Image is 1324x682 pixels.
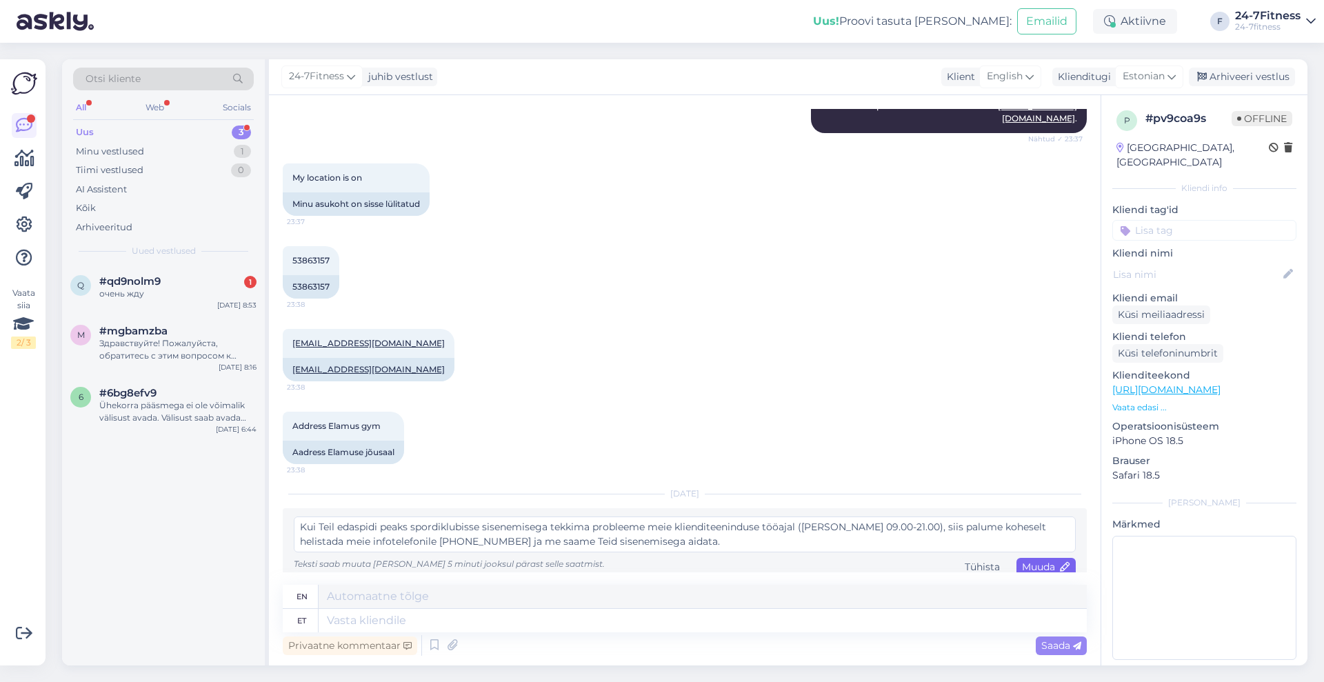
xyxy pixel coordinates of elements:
div: Tiimi vestlused [76,163,143,177]
span: Muuda [1022,561,1070,573]
span: 23:38 [287,382,339,392]
p: Kliendi nimi [1112,246,1296,261]
p: Brauser [1112,454,1296,468]
p: Märkmed [1112,517,1296,532]
span: #qd9nolm9 [99,275,161,288]
span: English [987,69,1023,84]
div: Aadress Elamuse jõusaal [283,441,404,464]
div: F [1210,12,1230,31]
span: p [1124,115,1130,126]
div: [GEOGRAPHIC_DATA], [GEOGRAPHIC_DATA] [1116,141,1269,170]
div: [PERSON_NAME] [1112,497,1296,509]
div: Здравствуйте! Пожалуйста, обратитесь с этим вопросом к руководителю групповых тренировок [PERSON_... [99,337,257,362]
div: [DATE] 6:44 [216,424,257,434]
span: Estonian [1123,69,1165,84]
a: [EMAIL_ADDRESS][DOMAIN_NAME] [292,364,445,374]
div: en [297,585,308,608]
div: [DATE] [283,488,1087,500]
div: Klient [941,70,975,84]
span: 24-7Fitness [289,69,344,84]
div: All [73,99,89,117]
span: 6 [79,392,83,402]
div: Kliendi info [1112,182,1296,194]
b: Uus! [813,14,839,28]
span: #mgbamzba [99,325,168,337]
div: Vaata siia [11,287,36,349]
span: 53863157 [292,255,330,265]
div: Kõik [76,201,96,215]
button: Emailid [1017,8,1076,34]
div: Küsi meiliaadressi [1112,305,1210,324]
p: Kliendi tag'id [1112,203,1296,217]
div: Privaatne kommentaar [283,636,417,655]
a: 24-7Fitness24-7fitness [1235,10,1316,32]
span: q [77,280,84,290]
div: Ühekorra pääsmega ei ole võimalik välisust avada. Välisust saab avada kehtiva paketiga klient oma... [99,399,257,424]
div: Uus [76,126,94,139]
span: Offline [1232,111,1292,126]
p: Safari 18.5 [1112,468,1296,483]
div: Arhiveeritud [76,221,132,234]
img: Askly Logo [11,70,37,97]
input: Lisa nimi [1113,267,1281,282]
div: Arhiveeri vestlus [1189,68,1295,86]
div: 3 [232,126,251,139]
div: AI Assistent [76,183,127,197]
div: [DATE] 8:53 [217,300,257,310]
div: Minu asukoht on sisse lülitatud [283,192,430,216]
p: Klienditeekond [1112,368,1296,383]
div: 24-7Fitness [1235,10,1301,21]
div: et [297,609,306,632]
p: Vaata edasi ... [1112,401,1296,414]
span: My location is on [292,172,362,183]
span: Saada [1041,639,1081,652]
span: Address Elamus gym [292,421,381,431]
textarea: Kui Teil edaspidi peaks spordiklubisse sisenemisega tekkima probleeme meie klienditeeninduse tööa... [294,516,1076,552]
span: Otsi kliente [86,72,141,86]
div: Aktiivne [1093,9,1177,34]
div: [DATE] 8:16 [219,362,257,372]
div: Klienditugi [1052,70,1111,84]
div: 53863157 [283,275,339,299]
a: [EMAIL_ADDRESS][DOMAIN_NAME] [292,338,445,348]
div: Proovi tasuta [PERSON_NAME]: [813,13,1012,30]
span: #6bg8efv9 [99,387,157,399]
div: # pv9coa9s [1145,110,1232,127]
div: juhib vestlust [363,70,433,84]
p: Kliendi email [1112,291,1296,305]
span: m [77,330,85,340]
div: 24-7fitness [1235,21,1301,32]
div: 0 [231,163,251,177]
div: 2 / 3 [11,337,36,349]
div: Web [143,99,167,117]
div: очень жду [99,288,257,300]
div: 1 [234,145,251,159]
span: Teksti saab muuta [PERSON_NAME] 5 minuti jooksul pärast selle saatmist. [294,559,605,569]
span: 23:38 [287,299,339,310]
span: Uued vestlused [132,245,196,257]
input: Lisa tag [1112,220,1296,241]
a: [URL][DOMAIN_NAME] [1112,383,1221,396]
span: 23:38 [287,465,339,475]
span: 23:37 [287,217,339,227]
div: Minu vestlused [76,145,144,159]
p: Kliendi telefon [1112,330,1296,344]
span: Nähtud ✓ 23:37 [1028,134,1083,144]
div: Küsi telefoninumbrit [1112,344,1223,363]
p: Operatsioonisüsteem [1112,419,1296,434]
div: Socials [220,99,254,117]
div: 1 [244,276,257,288]
p: iPhone OS 18.5 [1112,434,1296,448]
div: Tühista [959,558,1005,576]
